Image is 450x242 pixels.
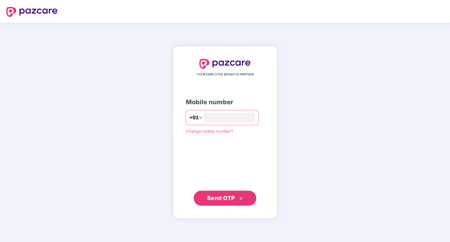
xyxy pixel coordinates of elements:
[194,191,256,206] button: Send OTPdouble-right
[239,197,243,201] span: double-right
[186,97,264,107] div: Mobile number
[189,114,199,121] span: +91
[186,129,233,134] a: Change mobile number?
[197,72,254,77] span: YOUR EMPLOYEE BENEFITS PARTNER
[199,59,251,69] img: logo
[6,7,58,17] img: logo
[199,116,202,120] span: down
[207,195,235,201] span: Send OTP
